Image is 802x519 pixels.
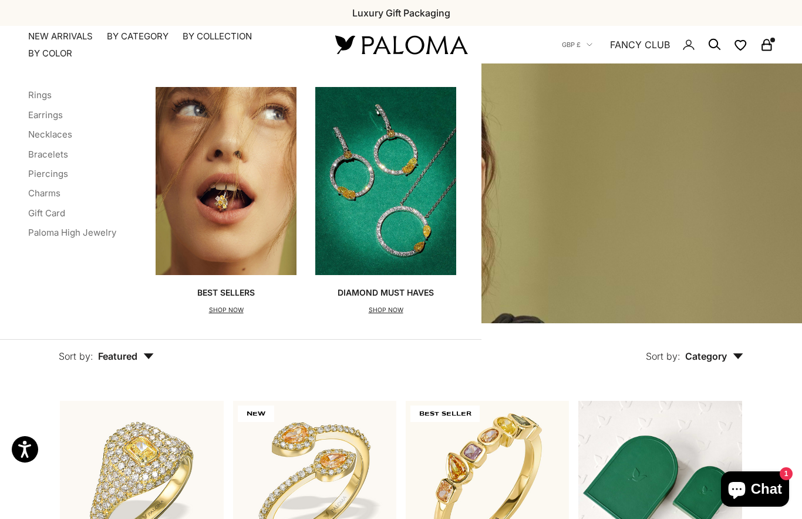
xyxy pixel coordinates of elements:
[32,323,181,373] button: Sort by: Featured
[338,304,434,316] p: SHOP NOW
[28,149,68,160] a: Bracelets
[562,39,592,50] button: GBP £
[28,31,307,59] nav: Primary navigation
[197,287,255,299] p: Best Sellers
[685,350,743,362] span: Category
[410,406,480,422] span: BEST SELLER
[28,227,116,238] a: Paloma High Jewelry
[28,89,52,101] a: Rings
[107,31,169,42] summary: By Category
[156,87,296,316] a: Best SellersSHOP NOW
[28,31,93,42] a: NEW ARRIVALS
[28,129,72,140] a: Necklaces
[238,406,274,422] span: NEW
[562,39,581,50] span: GBP £
[717,471,793,510] inbox-online-store-chat: Shopify online store chat
[28,187,60,199] a: Charms
[646,350,680,362] span: Sort by:
[352,5,450,21] p: Luxury Gift Packaging
[28,109,63,120] a: Earrings
[98,350,154,362] span: Featured
[610,37,670,52] a: FANCY CLUB
[183,31,252,42] summary: By Collection
[619,323,770,373] button: Sort by: Category
[28,207,65,219] a: Gift Card
[28,48,72,59] summary: By Color
[562,26,774,63] nav: Secondary navigation
[28,168,68,179] a: Piercings
[59,350,93,362] span: Sort by:
[338,287,434,299] p: Diamond Must Haves
[315,87,456,316] a: Diamond Must HavesSHOP NOW
[197,304,255,316] p: SHOP NOW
